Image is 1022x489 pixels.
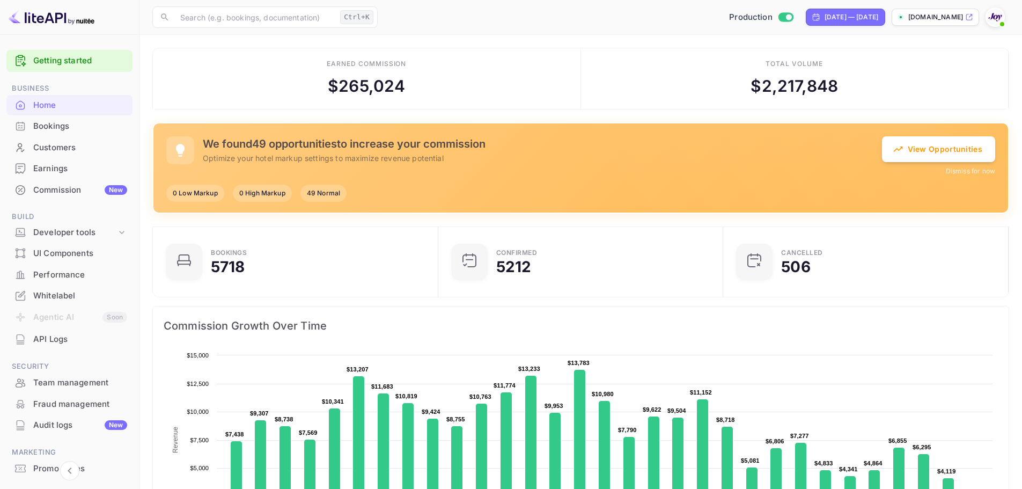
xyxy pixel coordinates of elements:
div: Earnings [33,163,127,175]
div: Commission [33,184,127,196]
a: Audit logsNew [6,415,133,435]
text: $7,569 [299,429,318,436]
text: $11,152 [690,389,712,396]
div: 5212 [496,259,532,274]
div: Switch to Sandbox mode [725,11,797,24]
div: Whitelabel [6,286,133,306]
text: $7,500 [190,437,209,443]
a: Customers [6,137,133,157]
div: Team management [33,377,127,389]
div: Home [33,99,127,112]
div: Total volume [766,59,823,69]
img: LiteAPI logo [9,9,94,26]
div: $ 2,217,848 [751,74,838,98]
div: Promo codes [33,463,127,475]
text: $11,774 [494,382,516,389]
div: Ctrl+K [340,10,373,24]
text: $13,207 [347,366,369,373]
div: API Logs [33,333,127,346]
div: Bookings [33,120,127,133]
div: Getting started [6,50,133,72]
span: 49 Normal [300,188,347,198]
button: View Opportunities [882,136,995,162]
a: Bookings [6,116,133,136]
div: Performance [33,269,127,281]
text: $11,683 [371,383,393,390]
a: Home [6,95,133,115]
text: $7,438 [225,431,244,437]
text: $10,341 [322,398,344,405]
div: Audit logsNew [6,415,133,436]
text: $4,341 [839,466,858,472]
text: $5,000 [190,465,209,471]
text: $9,622 [643,406,661,413]
text: $8,755 [446,416,465,422]
a: Fraud management [6,394,133,414]
a: Promo codes [6,458,133,478]
div: [DATE] — [DATE] [825,12,878,22]
text: $4,864 [864,460,883,466]
text: $13,233 [518,366,540,372]
div: Developer tools [6,223,133,242]
text: $10,763 [469,393,491,400]
div: Fraud management [33,398,127,411]
text: $7,277 [790,433,809,439]
text: $8,738 [275,416,293,422]
text: $4,833 [814,460,833,466]
div: Developer tools [33,227,116,239]
text: $15,000 [187,352,209,359]
div: Home [6,95,133,116]
span: Business [6,83,133,94]
text: $9,424 [422,408,440,415]
div: Audit logs [33,419,127,432]
span: Production [729,11,773,24]
span: 0 High Markup [233,188,292,198]
div: Performance [6,265,133,286]
button: Dismiss for now [946,166,995,176]
img: With Joy [987,9,1004,26]
div: Fraud management [6,394,133,415]
div: UI Components [33,247,127,260]
a: Whitelabel [6,286,133,305]
a: Getting started [33,55,127,67]
div: API Logs [6,329,133,350]
div: Earnings [6,158,133,179]
input: Search (e.g. bookings, documentation) [174,6,336,28]
text: $5,081 [741,457,760,464]
text: Revenue [172,427,179,453]
text: $9,504 [667,407,686,414]
text: $6,855 [888,437,907,444]
div: Bookings [211,250,247,256]
p: Optimize your hotel markup settings to maximize revenue potential [203,152,882,164]
text: $6,806 [766,438,784,444]
div: UI Components [6,243,133,264]
a: CommissionNew [6,180,133,200]
text: $7,790 [618,427,637,433]
a: Team management [6,373,133,392]
a: UI Components [6,243,133,263]
text: $10,000 [187,408,209,415]
span: Commission Growth Over Time [164,317,998,334]
button: Collapse navigation [60,461,79,480]
text: $6,295 [913,444,931,450]
div: Whitelabel [33,290,127,302]
text: $8,718 [716,417,735,423]
text: $12,500 [187,381,209,387]
text: $9,307 [250,410,269,417]
p: [DOMAIN_NAME] [908,12,963,22]
a: Earnings [6,158,133,178]
div: New [105,420,127,430]
div: Bookings [6,116,133,137]
div: Customers [6,137,133,158]
div: Promo codes [6,458,133,479]
div: $ 265,024 [328,74,405,98]
text: $13,783 [568,360,590,366]
a: Performance [6,265,133,284]
span: Marketing [6,447,133,458]
text: $4,119 [937,468,956,475]
a: API Logs [6,329,133,349]
div: CommissionNew [6,180,133,201]
span: Build [6,211,133,223]
div: 5718 [211,259,245,274]
span: Security [6,361,133,373]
